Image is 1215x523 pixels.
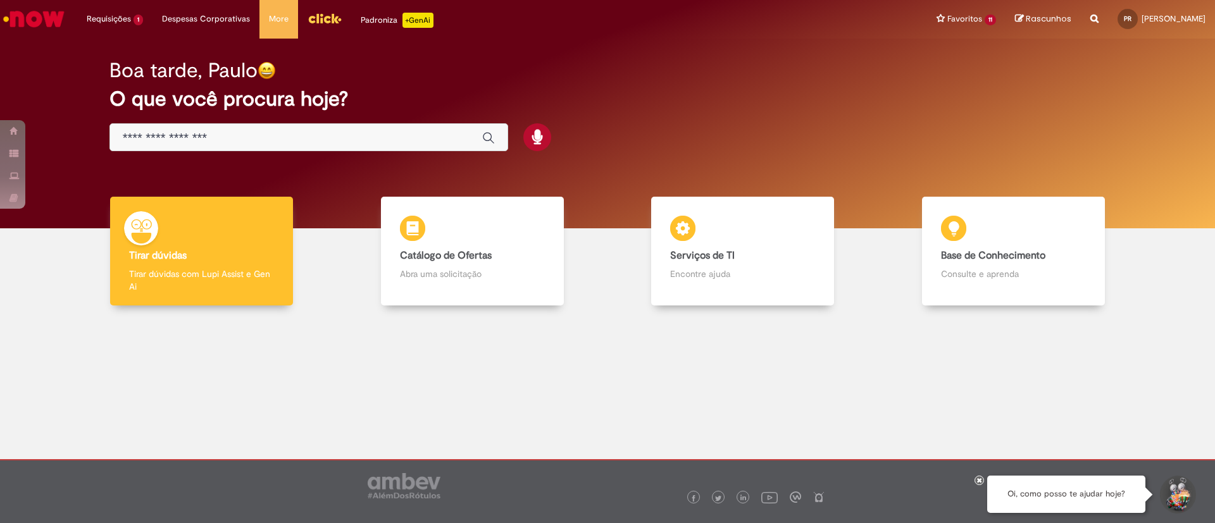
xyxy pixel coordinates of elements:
[941,268,1086,280] p: Consulte e aprenda
[878,197,1149,306] a: Base de Conhecimento Consulte e aprenda
[1026,13,1071,25] span: Rascunhos
[87,13,131,25] span: Requisições
[1142,13,1206,24] span: [PERSON_NAME]
[134,15,143,25] span: 1
[109,59,258,82] h2: Boa tarde, Paulo
[1158,476,1196,514] button: Iniciar Conversa de Suporte
[813,491,825,503] img: logo_footer_naosei.png
[361,13,433,28] div: Padroniza
[258,61,276,80] img: happy-face.png
[368,473,440,498] img: logo_footer_ambev_rotulo_gray.png
[987,476,1145,513] div: Oi, como posso te ajudar hoje?
[402,13,433,28] p: +GenAi
[109,88,1106,110] h2: O que você procura hoje?
[129,249,187,262] b: Tirar dúvidas
[670,249,735,262] b: Serviços de TI
[400,268,545,280] p: Abra uma solicitação
[790,491,801,503] img: logo_footer_workplace.png
[941,249,1045,262] b: Base de Conhecimento
[308,9,342,28] img: click_logo_yellow_360x200.png
[269,13,289,25] span: More
[337,197,608,306] a: Catálogo de Ofertas Abra uma solicitação
[985,15,996,25] span: 11
[129,268,274,293] p: Tirar dúvidas com Lupi Assist e Gen Ai
[607,197,878,306] a: Serviços de TI Encontre ajuda
[400,249,492,262] b: Catálogo de Ofertas
[740,495,747,502] img: logo_footer_linkedin.png
[162,13,250,25] span: Despesas Corporativas
[1015,13,1071,25] a: Rascunhos
[1124,15,1131,23] span: PR
[947,13,982,25] span: Favoritos
[1,6,66,32] img: ServiceNow
[761,489,778,505] img: logo_footer_youtube.png
[715,495,721,501] img: logo_footer_twitter.png
[670,268,815,280] p: Encontre ajuda
[66,197,337,306] a: Tirar dúvidas Tirar dúvidas com Lupi Assist e Gen Ai
[690,495,697,501] img: logo_footer_facebook.png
